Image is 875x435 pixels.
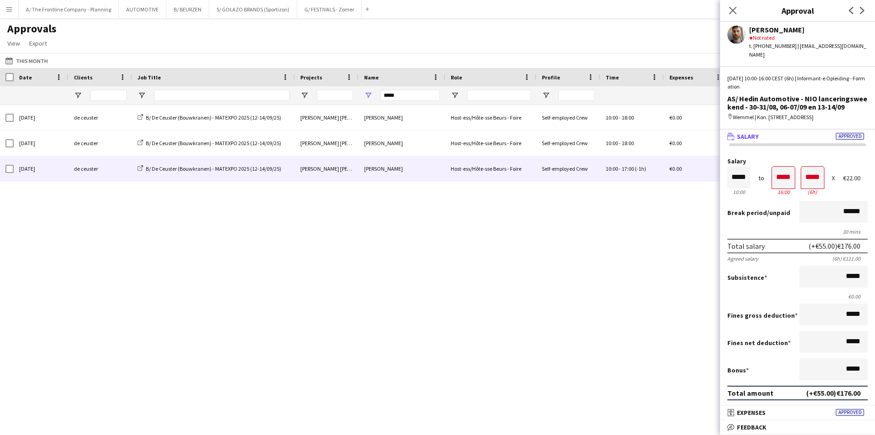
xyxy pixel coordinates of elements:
span: (-1h) [635,165,646,172]
mat-expansion-panel-header: ExpensesApproved [720,406,875,419]
div: [DATE] 10:00-16:00 CEST (6h) | Informant-e Opleiding - Formation [727,74,868,91]
button: This Month [4,55,50,66]
div: [PERSON_NAME] [PERSON_NAME] [295,131,359,156]
div: Total amount [727,388,773,398]
div: de ceuster [68,156,132,181]
div: 10:00 [727,189,750,195]
label: Bonus [727,366,749,374]
span: 10:00 [606,165,618,172]
button: Open Filter Menu [300,91,309,100]
div: [DATE] [14,156,68,181]
label: Salary [727,158,868,165]
input: Role Filter Input [467,90,531,101]
div: (6h) €121.00 [832,255,868,262]
label: Fines gross deduction [727,311,798,320]
span: Self-employed Crew [542,114,588,121]
button: Open Filter Menu [138,91,146,100]
div: [PERSON_NAME] [359,131,445,156]
div: Host-ess/Hôte-sse Beurs - Foire [445,156,536,181]
span: Date [19,74,32,81]
span: Role [451,74,462,81]
span: €0.00 [669,165,682,172]
span: B/ De Ceuster (Bouwkranen) - MATEXPO 2025 (12-14/09/25) [146,114,281,121]
button: Open Filter Menu [364,91,372,100]
span: €0.00 [669,114,682,121]
input: Job Title Filter Input [154,90,289,101]
label: Subsistence [727,273,767,282]
span: Name [364,74,379,81]
span: €0.00 [669,140,682,147]
span: Job Title [138,74,161,81]
span: Break period [727,209,767,217]
div: to [758,175,764,182]
div: t. [PHONE_NUMBER] | [EMAIL_ADDRESS][DOMAIN_NAME] [749,42,868,58]
h3: Approval [720,5,875,16]
span: 17:00 [622,165,634,172]
span: Approved [836,409,864,416]
div: Not rated [749,34,868,42]
span: Expenses [737,409,766,417]
div: €0.00 [848,404,868,411]
div: AS/ Hedin Automotive - NIO lanceringsweekend - 30-31/08, 06-07/09 en 13-14/09 [727,94,868,111]
input: Clients Filter Input [90,90,127,101]
div: de ceuster [68,105,132,130]
button: Open Filter Menu [451,91,459,100]
div: 6h [801,189,824,195]
span: Expenses [669,74,693,81]
div: [PERSON_NAME] [PERSON_NAME] [295,105,359,130]
span: B/ De Ceuster (Bouwkranen) - MATEXPO 2025 (12-14/09/25) [146,165,281,172]
mat-expansion-panel-header: SalaryApproved [720,130,875,143]
div: [PERSON_NAME] [359,105,445,130]
a: View [4,37,24,49]
div: Host-ess/Hôte-sse Beurs - Foire [445,131,536,156]
div: Wemmel | Kon. [STREET_ADDRESS] [727,113,868,121]
div: Expenses budget [727,404,767,411]
span: - [619,140,621,147]
div: 16:00 [772,189,795,195]
span: Feedback [737,423,767,431]
button: Open Filter Menu [542,91,550,100]
span: View [7,39,20,47]
a: B/ De Ceuster (Bouwkranen) - MATEXPO 2025 (12-14/09/25) [138,114,281,121]
input: Profile Filter Input [558,90,595,101]
span: Clients [74,74,93,81]
button: A/ The Frontline Company - Planning [19,0,119,18]
a: Export [26,37,51,49]
button: B/ BEURZEN [166,0,209,18]
span: 10:00 [606,114,618,121]
input: Name Filter Input [381,90,440,101]
div: [PERSON_NAME] [PERSON_NAME] [295,156,359,181]
div: (+€55.00) €176.00 [808,241,860,251]
button: S/ GOLAZO BRANDS (Sportizon) [209,0,297,18]
span: Profile [542,74,560,81]
div: de ceuster [68,131,132,156]
button: AUTOMOTIVE [119,0,166,18]
div: [PERSON_NAME] [749,26,868,34]
span: Projects [300,74,322,81]
span: - [619,165,621,172]
a: B/ De Ceuster (Bouwkranen) - MATEXPO 2025 (12-14/09/25) [138,140,281,147]
div: €22.00 [843,175,868,182]
div: €0.00 [727,293,868,300]
label: /unpaid [727,209,790,217]
span: 10:00 [606,140,618,147]
div: Host-ess/Hôte-sse Beurs - Foire [445,105,536,130]
input: Projects Filter Input [317,90,353,101]
button: G/ FESTIVALS - Zomer [297,0,362,18]
div: 30 mins [727,228,868,235]
div: [PERSON_NAME] [359,156,445,181]
span: Approved [836,133,864,140]
div: Agreed salary [727,255,758,262]
span: Salary [737,132,759,141]
span: - [619,114,621,121]
span: 18:00 [622,140,634,147]
span: 18:00 [622,114,634,121]
span: B/ De Ceuster (Bouwkranen) - MATEXPO 2025 (12-14/09/25) [146,140,281,147]
a: B/ De Ceuster (Bouwkranen) - MATEXPO 2025 (12-14/09/25) [138,165,281,172]
div: Total salary [727,241,765,251]
mat-expansion-panel-header: Feedback [720,420,875,434]
span: Time [606,74,619,81]
div: [DATE] [14,105,68,130]
span: Self-employed Crew [542,165,588,172]
span: Export [29,39,47,47]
